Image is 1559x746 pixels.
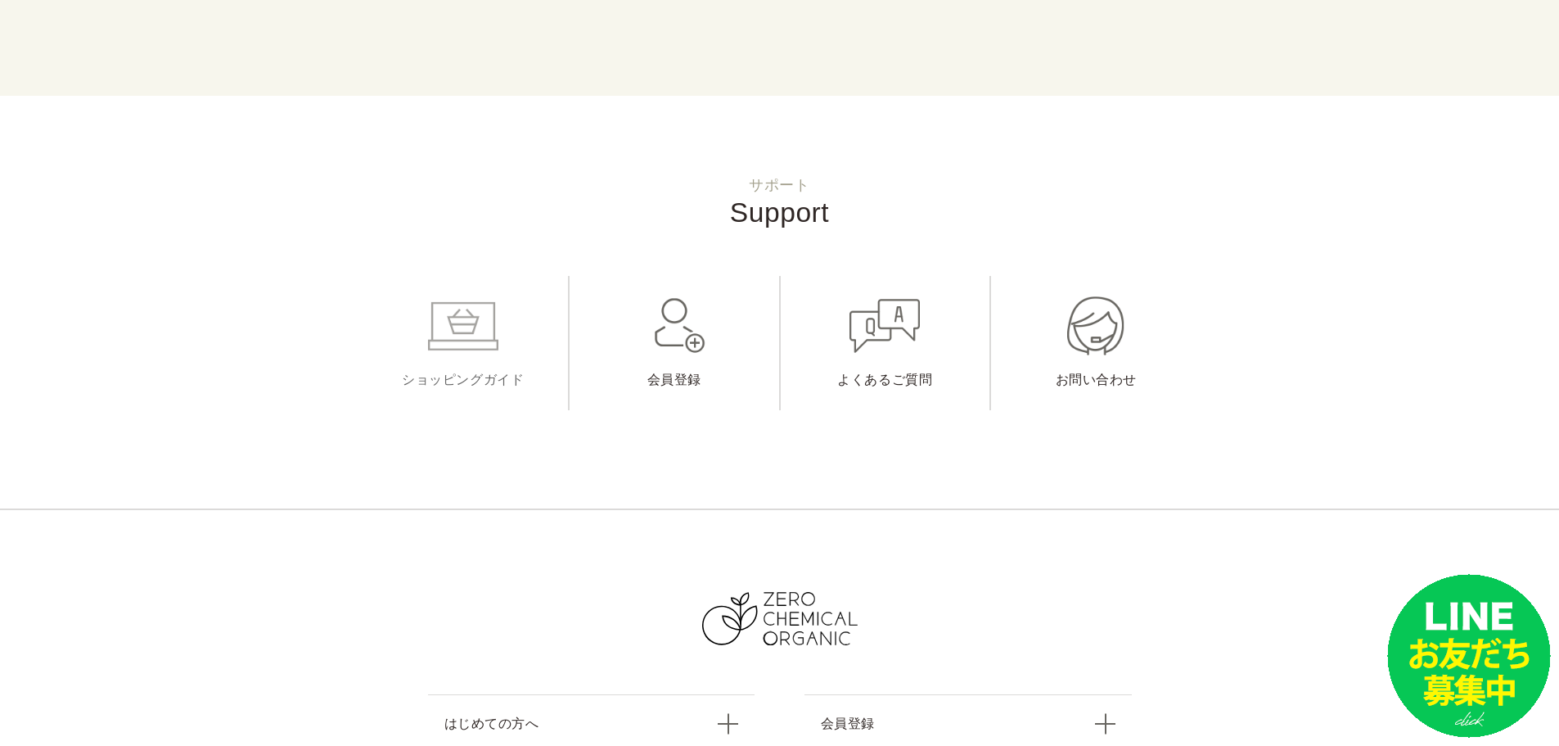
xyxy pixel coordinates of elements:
small: サポート [33,178,1526,192]
img: ZERO CHEMICAL ORGANIC [702,592,858,645]
a: ショッピングガイド [358,276,569,410]
a: 会員登録 [570,276,779,410]
a: よくあるご質問 [781,276,990,410]
a: お問い合わせ [991,276,1201,410]
img: small_line.png [1387,574,1551,738]
span: Support [730,197,829,228]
